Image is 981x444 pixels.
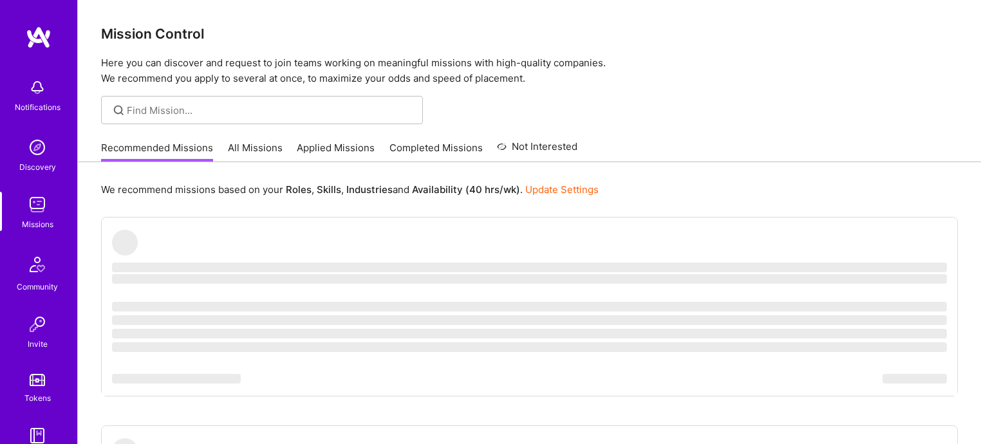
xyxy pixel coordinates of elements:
div: Invite [28,337,48,351]
img: bell [24,75,50,100]
h3: Mission Control [101,26,958,42]
img: discovery [24,134,50,160]
img: logo [26,26,51,49]
div: Notifications [15,100,61,114]
b: Availability (40 hrs/wk) [412,183,520,196]
b: Industries [346,183,393,196]
input: Find Mission... [127,104,413,117]
img: tokens [30,374,45,386]
a: Update Settings [525,183,599,196]
img: Invite [24,311,50,337]
a: Completed Missions [389,141,483,162]
div: Tokens [24,391,51,405]
div: Community [17,280,58,293]
a: Not Interested [497,139,577,162]
b: Roles [286,183,312,196]
a: All Missions [228,141,283,162]
p: We recommend missions based on your , , and . [101,183,599,196]
a: Recommended Missions [101,141,213,162]
img: Community [22,249,53,280]
div: Discovery [19,160,56,174]
div: Missions [22,217,53,231]
i: icon SearchGrey [111,103,126,118]
b: Skills [317,183,341,196]
a: Applied Missions [297,141,375,162]
p: Here you can discover and request to join teams working on meaningful missions with high-quality ... [101,55,958,86]
img: teamwork [24,192,50,217]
